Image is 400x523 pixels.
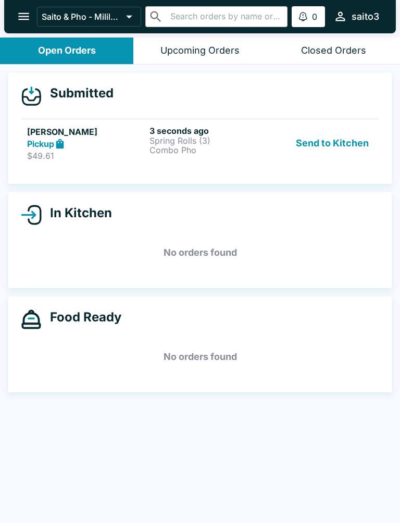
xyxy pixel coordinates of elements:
[352,10,379,23] div: saito3
[160,45,240,57] div: Upcoming Orders
[149,136,268,145] p: Spring Rolls (3)
[149,126,268,136] h6: 3 seconds ago
[21,338,379,376] h5: No orders found
[42,11,122,22] p: Saito & Pho - Mililani
[329,5,383,28] button: saito3
[149,145,268,155] p: Combo Pho
[27,151,145,161] p: $49.61
[10,3,37,30] button: open drawer
[21,234,379,271] h5: No orders found
[292,126,373,161] button: Send to Kitchen
[38,45,96,57] div: Open Orders
[167,9,283,24] input: Search orders by name or phone number
[21,119,379,168] a: [PERSON_NAME]Pickup$49.613 seconds agoSpring Rolls (3)Combo PhoSend to Kitchen
[312,11,317,22] p: 0
[42,85,114,101] h4: Submitted
[27,126,145,138] h5: [PERSON_NAME]
[42,205,112,221] h4: In Kitchen
[301,45,366,57] div: Closed Orders
[27,139,54,149] strong: Pickup
[37,7,141,27] button: Saito & Pho - Mililani
[42,309,121,325] h4: Food Ready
